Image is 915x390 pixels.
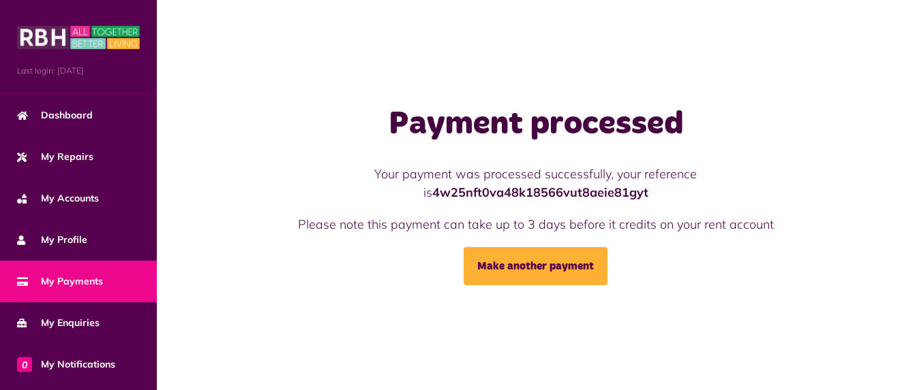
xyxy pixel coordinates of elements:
[17,108,93,123] span: Dashboard
[17,274,103,289] span: My Payments
[464,247,607,285] a: Make another payment
[278,165,794,201] p: Your payment was processed successfully, your reference is
[17,65,140,77] span: Last login: [DATE]
[17,191,99,206] span: My Accounts
[278,215,794,233] p: Please note this payment can take up to 3 days before it credits on your rent account
[17,233,87,247] span: My Profile
[278,105,794,144] h1: Payment processed
[17,357,115,372] span: My Notifications
[17,316,100,330] span: My Enquiries
[17,357,32,372] span: 0
[17,24,140,51] img: MyRBH
[432,184,648,200] strong: 4w25nft0va48k18566vut8aeie81gyt
[17,150,93,164] span: My Repairs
